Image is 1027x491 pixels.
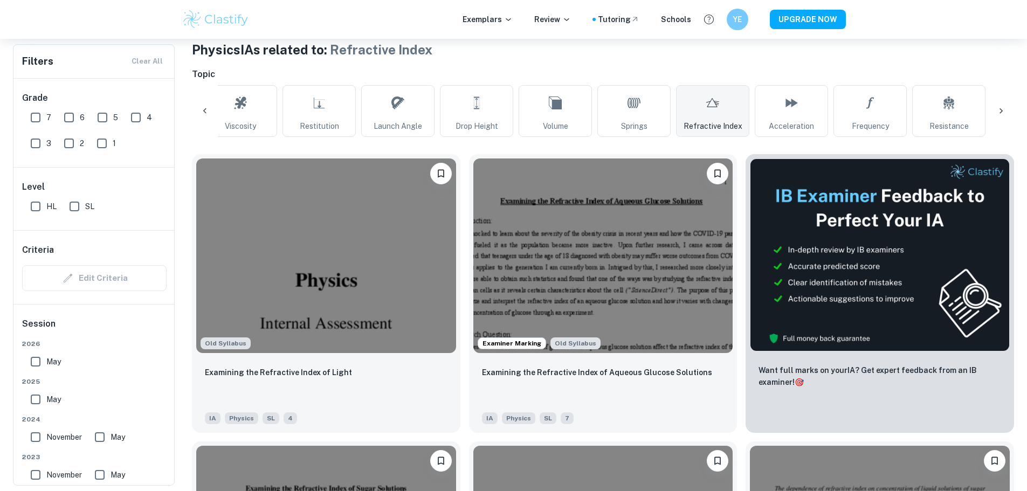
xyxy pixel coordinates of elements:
[727,9,748,30] button: YE
[502,412,535,424] span: Physics
[430,450,452,472] button: Bookmark
[769,120,814,132] span: Acceleration
[852,120,889,132] span: Frequency
[46,431,82,443] span: November
[46,393,61,405] span: May
[22,92,167,105] h6: Grade
[22,452,167,462] span: 2023
[46,469,82,481] span: November
[225,412,258,424] span: Physics
[478,338,546,348] span: Examiner Marking
[731,13,743,25] h6: YE
[201,337,251,349] span: Old Syllabus
[300,120,339,132] span: Restitution
[330,42,432,57] span: Refractive Index
[707,163,728,184] button: Bookmark
[111,431,125,443] span: May
[550,337,601,349] span: Old Syllabus
[456,120,498,132] span: Drop Height
[46,137,51,149] span: 3
[225,120,256,132] span: Viscosity
[540,412,556,424] span: SL
[473,158,733,353] img: Physics IA example thumbnail: Examining the Refractive Index of Aqueou
[22,317,167,339] h6: Session
[22,244,54,257] h6: Criteria
[201,337,251,349] div: Starting from the May 2025 session, the Physics IA requirements have changed. It's OK to refer to...
[22,339,167,349] span: 2026
[707,450,728,472] button: Bookmark
[46,356,61,368] span: May
[196,158,456,353] img: Physics IA example thumbnail: Examining the Refractive Index of Light
[700,10,718,29] button: Help and Feedback
[621,120,647,132] span: Springs
[746,154,1014,433] a: ThumbnailWant full marks on yourIA? Get expert feedback from an IB examiner!
[113,137,116,149] span: 1
[80,137,84,149] span: 2
[85,200,94,212] span: SL
[80,112,85,123] span: 6
[192,68,1014,81] h6: Topic
[984,450,1005,472] button: Bookmark
[430,163,452,184] button: Bookmark
[22,414,167,424] span: 2024
[482,412,498,424] span: IA
[22,181,167,193] h6: Level
[534,13,571,25] p: Review
[192,154,460,433] a: Starting from the May 2025 session, the Physics IA requirements have changed. It's OK to refer to...
[46,200,57,212] span: HL
[543,120,568,132] span: Volume
[750,158,1010,351] img: Thumbnail
[192,40,1014,59] h1: Physics IAs related to:
[205,412,220,424] span: IA
[22,54,53,69] h6: Filters
[759,364,1001,388] p: Want full marks on your IA ? Get expert feedback from an IB examiner!
[561,412,574,424] span: 7
[598,13,639,25] a: Tutoring
[46,112,51,123] span: 7
[463,13,513,25] p: Exemplars
[205,366,352,378] p: Examining the Refractive Index of Light
[684,120,742,132] span: Refractive Index
[374,120,422,132] span: Launch Angle
[469,154,737,433] a: Examiner MarkingStarting from the May 2025 session, the Physics IA requirements have changed. It'...
[182,9,250,30] img: Clastify logo
[795,378,804,386] span: 🎯
[22,377,167,386] span: 2025
[284,412,297,424] span: 4
[113,112,118,123] span: 5
[147,112,152,123] span: 4
[929,120,969,132] span: Resistance
[661,13,691,25] a: Schools
[263,412,279,424] span: SL
[770,10,846,29] button: UPGRADE NOW
[22,265,167,291] div: Criteria filters are unavailable when searching by topic
[482,366,712,378] p: Examining the Refractive Index of Aqueous Glucose Solutions
[111,469,125,481] span: May
[550,337,601,349] div: Starting from the May 2025 session, the Physics IA requirements have changed. It's OK to refer to...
